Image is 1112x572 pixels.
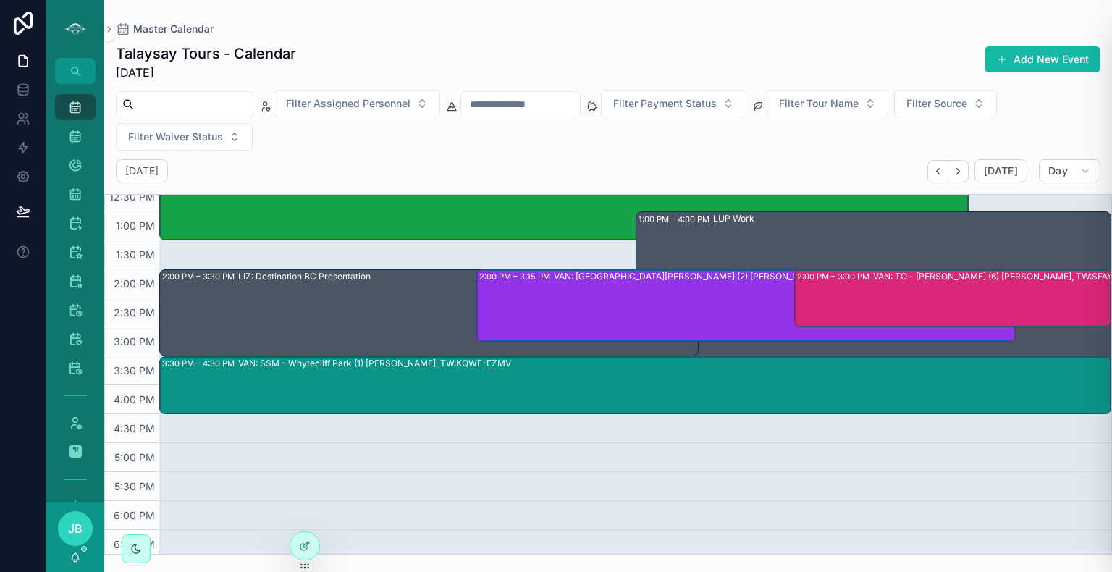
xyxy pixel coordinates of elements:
[110,509,159,521] span: 6:00 PM
[106,190,159,203] span: 12:30 PM
[477,270,1015,341] div: 2:00 PM – 3:15 PMVAN: [GEOGRAPHIC_DATA][PERSON_NAME] (2) [PERSON_NAME], TW:ZHYJ-YDWJ
[133,22,214,36] span: Master Calendar
[64,17,87,41] img: App logo
[601,90,746,117] button: Select Button
[116,64,296,81] span: [DATE]
[68,520,83,537] span: JB
[1039,159,1100,182] button: Day
[110,393,159,405] span: 4:00 PM
[110,364,159,377] span: 3:30 PM
[713,213,754,224] div: LUP Work
[116,43,296,64] h1: Talaysay Tours - Calendar
[160,154,968,240] div: 12:00 PM – 1:30 PMVAN: TT - [PERSON_NAME] (6) [PERSON_NAME], TW:IBRT-DWPR
[110,538,159,550] span: 6:30 PM
[111,480,159,492] span: 5:30 PM
[110,422,159,434] span: 4:30 PM
[927,160,948,182] button: Back
[162,356,238,371] div: 3:30 PM – 4:30 PM
[613,96,717,111] span: Filter Payment Status
[767,90,888,117] button: Select Button
[554,271,893,282] div: VAN: [GEOGRAPHIC_DATA][PERSON_NAME] (2) [PERSON_NAME], TW:ZHYJ-YDWJ
[639,212,713,227] div: 1:00 PM – 4:00 PM
[116,22,214,36] a: Master Calendar
[111,451,159,463] span: 5:00 PM
[160,270,698,356] div: 2:00 PM – 3:30 PMLIZ: Destination BC Presentation
[906,96,967,111] span: Filter Source
[479,269,554,284] div: 2:00 PM – 3:15 PM
[286,96,410,111] span: Filter Assigned Personnel
[238,358,511,369] div: VAN: SSM - Whytecliff Park (1) [PERSON_NAME], TW:KQWE-EZMV
[636,212,1111,384] div: 1:00 PM – 4:00 PMLUP Work
[984,164,1018,177] span: [DATE]
[274,90,440,117] button: Select Button
[110,306,159,319] span: 2:30 PM
[112,219,159,232] span: 1:00 PM
[795,270,1111,327] div: 2:00 PM – 3:00 PMVAN: TO - [PERSON_NAME] (6) [PERSON_NAME], TW:SFAY-SRCU
[948,160,969,182] button: Next
[162,269,238,284] div: 2:00 PM – 3:30 PM
[985,46,1100,72] button: Add New Event
[46,84,104,502] div: scrollable content
[1048,164,1068,177] span: Day
[238,271,371,282] div: LIZ: Destination BC Presentation
[128,130,223,144] span: Filter Waiver Status
[779,96,859,111] span: Filter Tour Name
[112,248,159,261] span: 1:30 PM
[894,90,997,117] button: Select Button
[160,357,1111,413] div: 3:30 PM – 4:30 PMVAN: SSM - Whytecliff Park (1) [PERSON_NAME], TW:KQWE-EZMV
[110,277,159,290] span: 2:00 PM
[974,159,1027,182] button: [DATE]
[116,123,253,151] button: Select Button
[110,335,159,348] span: 3:00 PM
[797,269,873,284] div: 2:00 PM – 3:00 PM
[125,164,159,178] h2: [DATE]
